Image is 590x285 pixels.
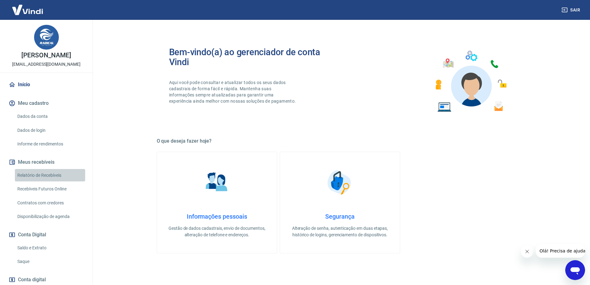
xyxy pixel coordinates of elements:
button: Meus recebíveis [7,155,85,169]
img: Imagem de um avatar masculino com diversos icones exemplificando as funcionalidades do gerenciado... [430,47,511,116]
iframe: Fechar mensagem [521,245,533,258]
p: [EMAIL_ADDRESS][DOMAIN_NAME] [12,61,81,68]
a: Contratos com credores [15,197,85,209]
a: Recebíveis Futuros Online [15,183,85,195]
a: Informe de rendimentos [15,138,85,150]
h5: O que deseja fazer hoje? [157,138,523,144]
button: Meu cadastro [7,96,85,110]
p: Alteração de senha, autenticação em duas etapas, histórico de logins, gerenciamento de dispositivos. [290,225,390,238]
a: Saque [15,255,85,268]
iframe: Botão para abrir a janela de mensagens [565,260,585,280]
p: Gestão de dados cadastrais, envio de documentos, alteração de telefone e endereços. [167,225,267,238]
img: Informações pessoais [201,167,232,198]
h4: Informações pessoais [167,213,267,220]
a: Saldo e Extrato [15,242,85,254]
button: Sair [560,4,583,16]
img: Vindi [7,0,48,19]
img: Segurança [324,167,355,198]
h4: Segurança [290,213,390,220]
button: Conta Digital [7,228,85,242]
span: Conta digital [18,275,46,284]
h2: Bem-vindo(a) ao gerenciador de conta Vindi [169,47,340,67]
iframe: Mensagem da empresa [536,244,585,258]
a: Dados de login [15,124,85,137]
a: Dados da conta [15,110,85,123]
a: Disponibilização de agenda [15,210,85,223]
a: Relatório de Recebíveis [15,169,85,182]
a: Informações pessoaisInformações pessoaisGestão de dados cadastrais, envio de documentos, alteraçã... [157,152,277,253]
a: SegurançaSegurançaAlteração de senha, autenticação em duas etapas, histórico de logins, gerenciam... [280,152,400,253]
p: [PERSON_NAME] [21,52,71,59]
a: Início [7,78,85,91]
img: 390d95a4-0b2f-43fe-8fa0-e43eda86bb40.jpeg [34,25,59,50]
span: Olá! Precisa de ajuda? [4,4,52,9]
p: Aqui você pode consultar e atualizar todos os seus dados cadastrais de forma fácil e rápida. Mant... [169,79,297,104]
